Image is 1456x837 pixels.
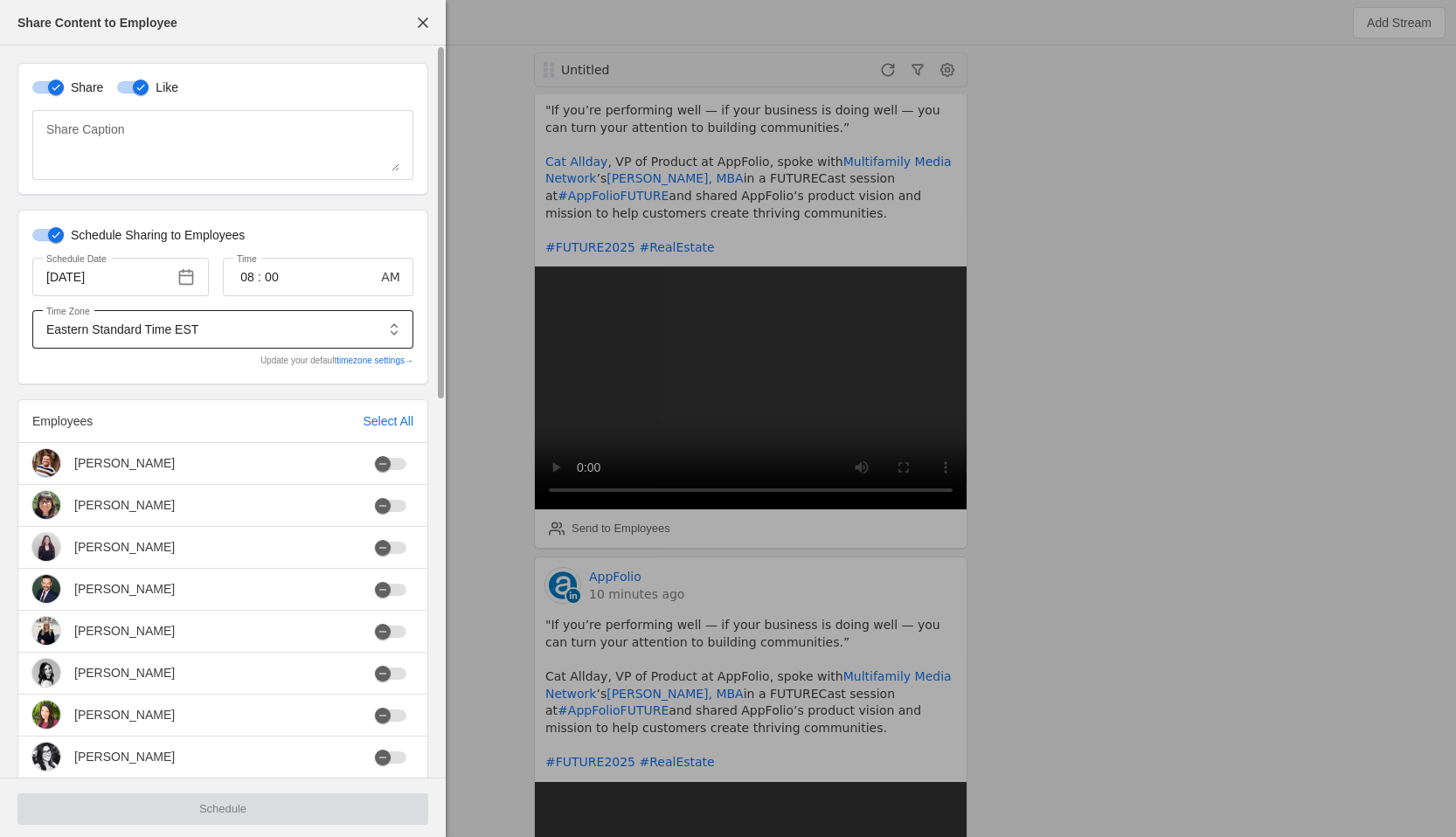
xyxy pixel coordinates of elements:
img: cache [32,449,60,477]
div: Share Content to Employee [17,14,177,31]
mat-label: Share Caption [46,119,125,140]
div: [PERSON_NAME] [74,748,175,765]
div: [PERSON_NAME] [74,454,175,472]
div: Update your default [34,352,413,370]
img: cache [32,701,60,729]
div: [PERSON_NAME] [74,622,175,640]
a: timezone settings [336,356,413,365]
div: [PERSON_NAME] [74,496,175,514]
button: AM [375,261,406,293]
button: Select Timezone [378,314,410,345]
img: cache [32,617,60,645]
img: cache [32,743,60,771]
label: Schedule Sharing to Employees [64,226,245,244]
div: [PERSON_NAME] [74,538,175,556]
input: Hours [237,266,258,287]
span: : [258,268,261,286]
span: → [405,356,413,365]
img: cache [32,659,60,687]
div: [PERSON_NAME] [74,664,175,681]
label: Share [64,79,103,96]
div: Select All [363,412,413,430]
mat-label: Time Zone [46,303,90,319]
img: cache [32,491,60,519]
span: Employees [32,414,93,428]
div: [PERSON_NAME] [74,580,175,598]
mat-label: Time [237,251,257,266]
img: cache [32,533,60,561]
mat-label: Schedule Date [46,251,107,266]
div: [PERSON_NAME] [74,706,175,723]
label: Like [149,79,178,96]
input: Minutes [261,266,282,287]
img: cache [32,575,60,603]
